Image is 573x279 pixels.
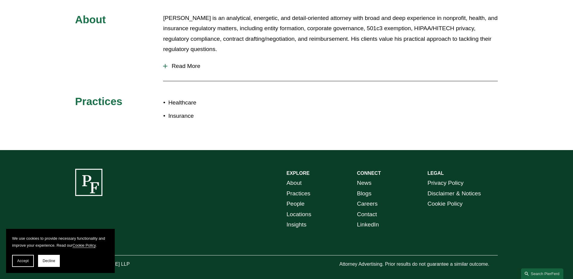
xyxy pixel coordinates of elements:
a: Careers [357,199,378,209]
p: Attorney Advertising. Prior results do not guarantee a similar outcome. [339,260,498,269]
a: People [287,199,305,209]
strong: EXPLORE [287,171,310,176]
span: Decline [43,259,55,263]
p: We use cookies to provide necessary functionality and improve your experience. Read our . [12,235,109,249]
span: Accept [17,259,29,263]
a: Cookie Policy [427,199,462,209]
a: Cookie Policy [72,243,96,248]
span: About [75,14,106,25]
a: Disclaimer & Notices [427,188,481,199]
button: Read More [163,58,498,74]
strong: CONNECT [357,171,381,176]
section: Cookie banner [6,229,115,273]
button: Accept [12,255,34,267]
p: [PERSON_NAME] is an analytical, energetic, and detail-oriented attorney with broad and deep exper... [163,13,498,55]
p: Insurance [168,111,286,121]
p: Healthcare [168,98,286,108]
strong: LEGAL [427,171,444,176]
span: Read More [167,63,498,69]
a: Search this site [521,268,563,279]
a: Contact [357,209,377,220]
a: News [357,178,372,188]
a: About [287,178,302,188]
a: Practices [287,188,311,199]
a: Privacy Policy [427,178,463,188]
span: Practices [75,95,123,107]
a: Locations [287,209,311,220]
a: Insights [287,220,307,230]
button: Decline [38,255,60,267]
a: LinkedIn [357,220,379,230]
a: Blogs [357,188,372,199]
p: © [PERSON_NAME] LLP [75,260,163,269]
